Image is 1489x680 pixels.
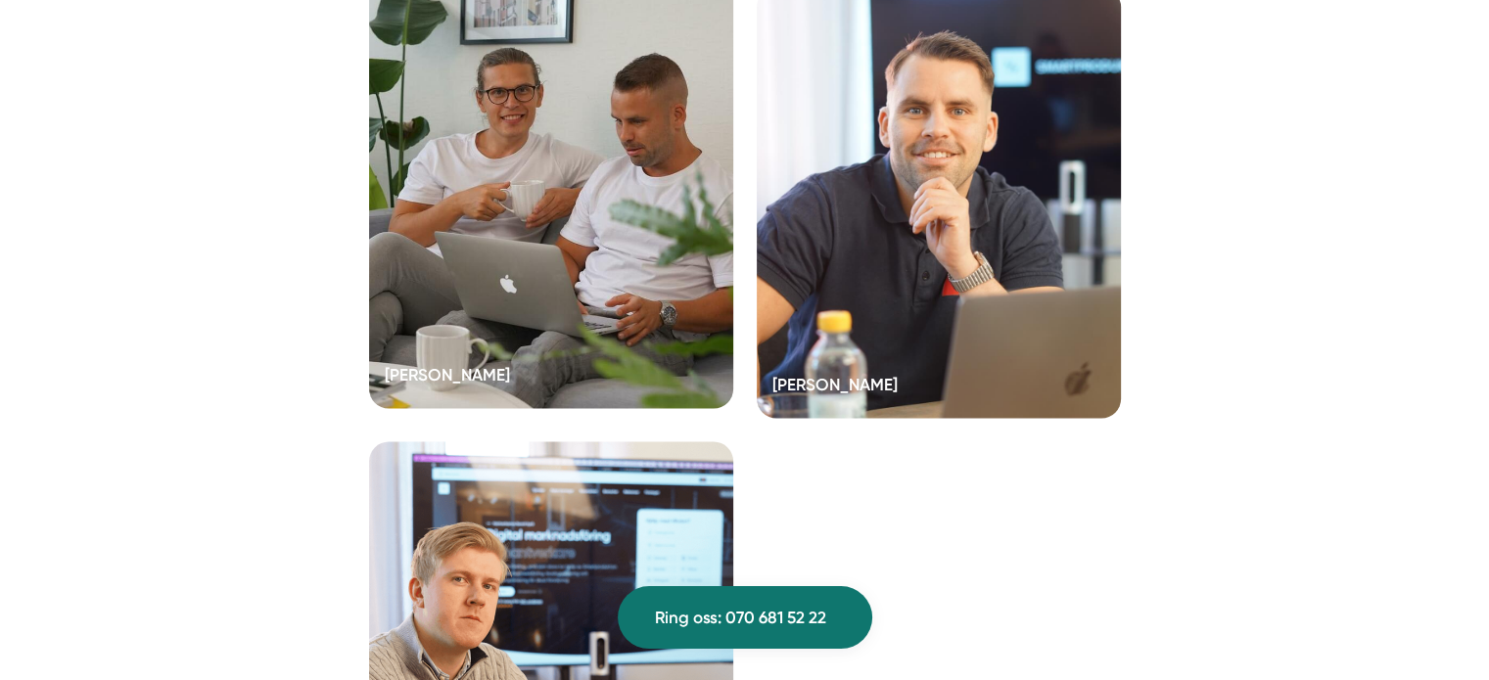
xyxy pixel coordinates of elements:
h5: [PERSON_NAME] [385,362,510,393]
h5: [PERSON_NAME] [772,372,898,403]
span: Ring oss: 070 681 52 22 [655,605,826,631]
a: Ring oss: 070 681 52 22 [618,586,872,649]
